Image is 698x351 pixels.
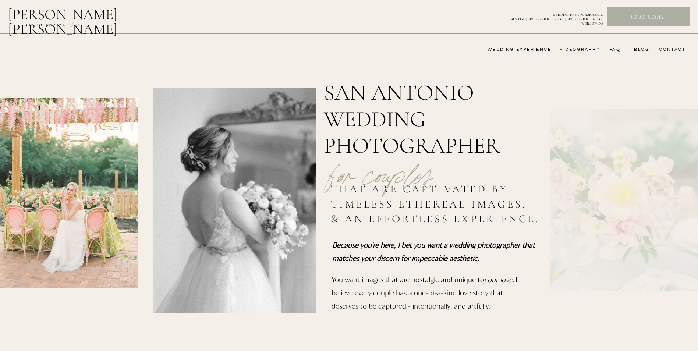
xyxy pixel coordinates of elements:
a: photography & [22,22,70,31]
a: [PERSON_NAME] [PERSON_NAME] [8,7,156,25]
a: bLog [631,47,649,53]
a: WEDDING PHOTOGRAPHER INAUSTIN | [GEOGRAPHIC_DATA] | [GEOGRAPHIC_DATA] | WORLDWIDE [499,13,603,21]
i: Because you're here, I bet you want a wedding photographer that matches your discern for impeccab... [332,240,535,262]
i: your love [484,275,513,284]
a: videography [557,47,600,53]
p: You want images that are nostalgic and unique to . I believe every couple has a one-of-a-kind lov... [332,273,518,319]
a: FAQ [606,47,620,53]
p: for couples [311,139,450,187]
a: Lets chat [607,13,688,21]
p: WEDDING PHOTOGRAPHER IN AUSTIN | [GEOGRAPHIC_DATA] | [GEOGRAPHIC_DATA] | WORLDWIDE [499,13,603,21]
a: CONTACT [657,47,685,53]
a: FILMs [60,20,88,29]
h2: that are captivated by timeless ethereal images, & an effortless experience. [331,182,543,228]
a: wedding experience [477,47,551,53]
h1: San Antonio wedding Photographer [324,79,595,155]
